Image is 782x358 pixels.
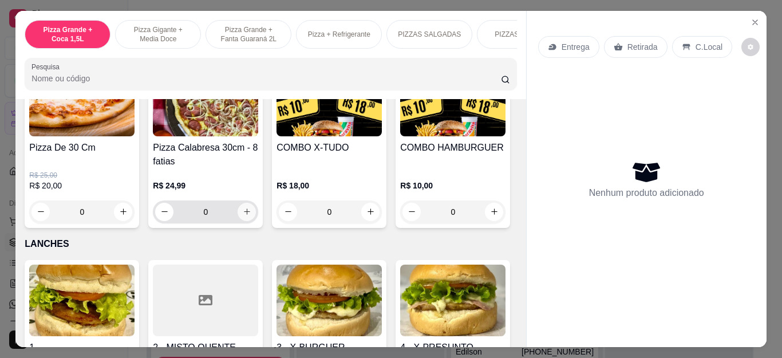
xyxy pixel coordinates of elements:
[400,65,505,136] img: product-image
[153,341,258,355] h4: 2 - MISTO QUENTE
[400,341,505,355] h4: 4 - X-PRESUNTO
[277,65,382,136] img: product-image
[238,203,256,221] button: increase-product-quantity
[741,38,760,56] button: decrease-product-quantity
[400,265,505,336] img: product-image
[562,41,590,53] p: Entrega
[29,265,135,336] img: product-image
[29,171,135,180] p: R$ 25,00
[155,203,173,221] button: decrease-product-quantity
[29,180,135,191] p: R$ 20,00
[29,65,135,136] img: product-image
[589,186,704,200] p: Nenhum produto adicionado
[746,13,764,32] button: Close
[31,62,64,72] label: Pesquisa
[308,30,370,39] p: Pizza + Refrigerante
[400,141,505,155] h4: COMBO HAMBURGUER
[277,341,382,355] h4: 3 - X-BURGUER
[25,237,516,251] p: LANCHES
[31,73,501,84] input: Pesquisa
[153,141,258,168] h4: Pizza Calabresa 30cm - 8 fatias
[495,30,545,39] p: PIZZAS DOCES
[125,25,191,44] p: Pizza Gigante + Media Doce
[215,25,282,44] p: Pizza Grande + Fanta Guaraná 2L
[153,180,258,191] p: R$ 24,99
[277,141,382,155] h4: COMBO X-TUDO
[29,141,135,155] h4: Pizza De 30 Cm
[153,65,258,136] img: product-image
[627,41,658,53] p: Retirada
[696,41,722,53] p: C.Local
[398,30,461,39] p: PIZZAS SALGADAS
[34,25,101,44] p: Pizza Grande + Coca 1,5L
[400,180,505,191] p: R$ 10,00
[277,265,382,336] img: product-image
[277,180,382,191] p: R$ 18,00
